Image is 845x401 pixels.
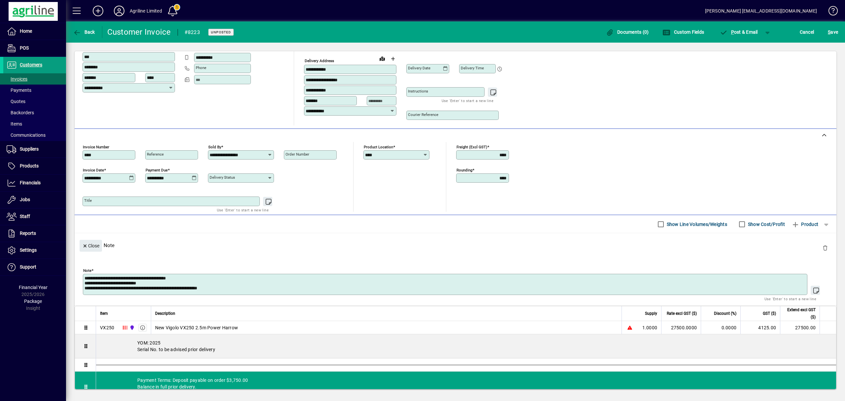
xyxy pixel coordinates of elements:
[665,324,697,331] div: 27500.0000
[784,306,816,321] span: Extend excl GST ($)
[461,66,484,70] mat-label: Delivery time
[764,295,816,303] mat-hint: Use 'Enter' to start a new line
[377,53,388,64] a: View on map
[788,218,822,230] button: Product
[456,145,487,149] mat-label: Freight (excl GST)
[3,85,66,96] a: Payments
[763,310,776,317] span: GST ($)
[3,158,66,174] a: Products
[19,285,48,290] span: Financial Year
[7,121,22,127] span: Items
[211,30,231,34] span: Unposted
[720,29,758,35] span: ost & Email
[96,334,836,358] div: YOM: 2025 Serial No. to be advised prior delivery
[66,26,102,38] app-page-header-button: Back
[714,310,736,317] span: Discount (%)
[100,310,108,317] span: Item
[828,27,838,37] span: ave
[3,192,66,208] a: Jobs
[196,65,206,70] mat-label: Phone
[20,62,42,67] span: Customers
[826,26,840,38] button: Save
[130,6,162,16] div: Agriline Limited
[604,26,651,38] button: Documents (0)
[705,6,817,16] div: [PERSON_NAME] [EMAIL_ADDRESS][DOMAIN_NAME]
[24,299,42,304] span: Package
[78,242,104,248] app-page-header-button: Close
[817,245,833,251] app-page-header-button: Delete
[828,29,830,35] span: S
[388,54,398,64] button: Choose address
[208,145,221,149] mat-label: Sold by
[82,240,99,251] span: Close
[20,28,32,34] span: Home
[20,264,36,270] span: Support
[3,118,66,129] a: Items
[83,268,91,273] mat-label: Note
[3,225,66,242] a: Reports
[817,240,833,256] button: Delete
[606,29,649,35] span: Documents (0)
[645,310,657,317] span: Supply
[780,321,820,334] td: 27500.00
[87,5,109,17] button: Add
[109,5,130,17] button: Profile
[20,247,37,253] span: Settings
[800,27,814,37] span: Cancel
[3,73,66,85] a: Invoices
[661,26,706,38] button: Custom Fields
[83,168,104,172] mat-label: Invoice date
[3,23,66,40] a: Home
[185,27,200,38] div: #8223
[716,26,761,38] button: Post & Email
[80,240,102,252] button: Close
[84,198,92,203] mat-label: Title
[642,324,658,331] span: 1.0000
[731,29,734,35] span: P
[3,242,66,259] a: Settings
[20,146,39,152] span: Suppliers
[7,88,31,93] span: Payments
[740,321,780,334] td: 4125.00
[798,26,816,38] button: Cancel
[20,45,29,51] span: POS
[3,40,66,56] a: POS
[217,206,269,214] mat-hint: Use 'Enter' to start a new line
[71,26,97,38] button: Back
[667,310,697,317] span: Rate excl GST ($)
[3,208,66,225] a: Staff
[442,97,493,104] mat-hint: Use 'Enter' to start a new line
[408,112,438,117] mat-label: Courier Reference
[7,99,25,104] span: Quotes
[100,324,114,331] div: VX250
[107,27,171,37] div: Customer Invoice
[824,1,837,23] a: Knowledge Base
[456,168,472,172] mat-label: Rounding
[20,197,30,202] span: Jobs
[792,219,818,230] span: Product
[3,175,66,191] a: Financials
[20,214,30,219] span: Staff
[75,233,836,257] div: Note
[7,132,46,138] span: Communications
[408,89,428,93] mat-label: Instructions
[662,29,704,35] span: Custom Fields
[3,107,66,118] a: Backorders
[146,168,168,172] mat-label: Payment due
[73,29,95,35] span: Back
[7,76,27,82] span: Invoices
[155,324,238,331] span: New Vigolo VX250 2.5m Power Harrow
[7,110,34,115] span: Backorders
[83,145,109,149] mat-label: Invoice number
[210,175,235,180] mat-label: Delivery status
[147,152,164,157] mat-label: Reference
[20,231,36,236] span: Reports
[20,180,41,185] span: Financials
[701,321,740,334] td: 0.0000
[3,96,66,107] a: Quotes
[747,221,785,228] label: Show Cost/Profit
[3,129,66,141] a: Communications
[3,259,66,275] a: Support
[364,145,393,149] mat-label: Product location
[408,66,430,70] mat-label: Delivery date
